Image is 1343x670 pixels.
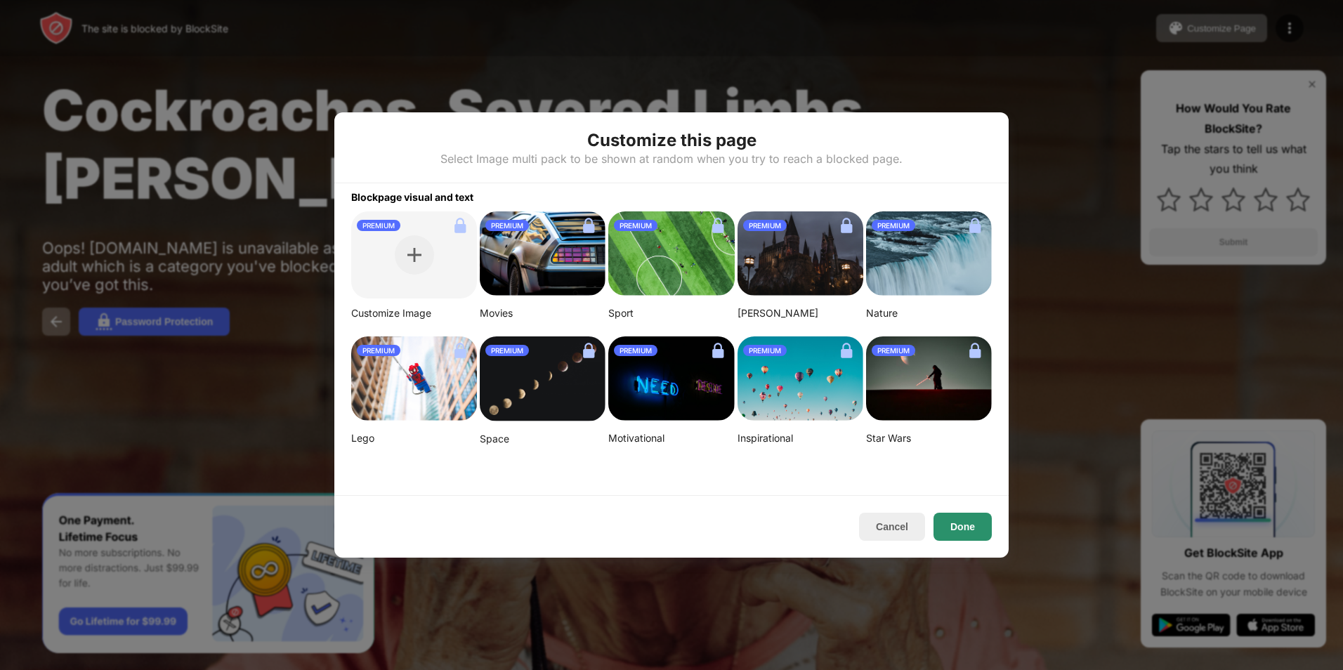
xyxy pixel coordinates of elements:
[964,339,986,362] img: lock.svg
[485,345,529,356] div: PREMIUM
[577,339,600,362] img: lock.svg
[933,513,992,541] button: Done
[351,307,477,320] div: Customize Image
[357,345,400,356] div: PREMIUM
[872,220,915,231] div: PREMIUM
[407,248,421,262] img: plus.svg
[866,211,992,296] img: aditya-chinchure-LtHTe32r_nA-unsplash.png
[334,183,1009,203] div: Blockpage visual and text
[614,345,657,356] div: PREMIUM
[707,214,729,237] img: lock.svg
[357,220,400,231] div: PREMIUM
[743,345,787,356] div: PREMIUM
[738,307,863,320] div: [PERSON_NAME]
[587,129,756,152] div: Customize this page
[351,336,477,421] img: mehdi-messrro-gIpJwuHVwt0-unsplash-small.png
[449,214,471,237] img: lock.svg
[859,513,925,541] button: Cancel
[872,345,915,356] div: PREMIUM
[449,339,471,362] img: lock.svg
[866,432,992,445] div: Star Wars
[480,433,605,445] div: Space
[743,220,787,231] div: PREMIUM
[738,432,863,445] div: Inspirational
[485,220,529,231] div: PREMIUM
[614,220,657,231] div: PREMIUM
[964,214,986,237] img: lock.svg
[480,307,605,320] div: Movies
[608,211,734,296] img: jeff-wang-p2y4T4bFws4-unsplash-small.png
[577,214,600,237] img: lock.svg
[480,336,605,421] img: linda-xu-KsomZsgjLSA-unsplash.png
[866,336,992,421] img: image-22-small.png
[440,152,903,166] div: Select Image multi pack to be shown at random when you try to reach a blocked page.
[707,339,729,362] img: lock.svg
[608,432,734,445] div: Motivational
[738,211,863,296] img: aditya-vyas-5qUJfO4NU4o-unsplash-small.png
[835,339,858,362] img: lock.svg
[351,432,477,445] div: Lego
[608,307,734,320] div: Sport
[738,336,863,421] img: ian-dooley-DuBNA1QMpPA-unsplash-small.png
[480,211,605,296] img: image-26.png
[866,307,992,320] div: Nature
[608,336,734,421] img: alexis-fauvet-qfWf9Muwp-c-unsplash-small.png
[835,214,858,237] img: lock.svg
